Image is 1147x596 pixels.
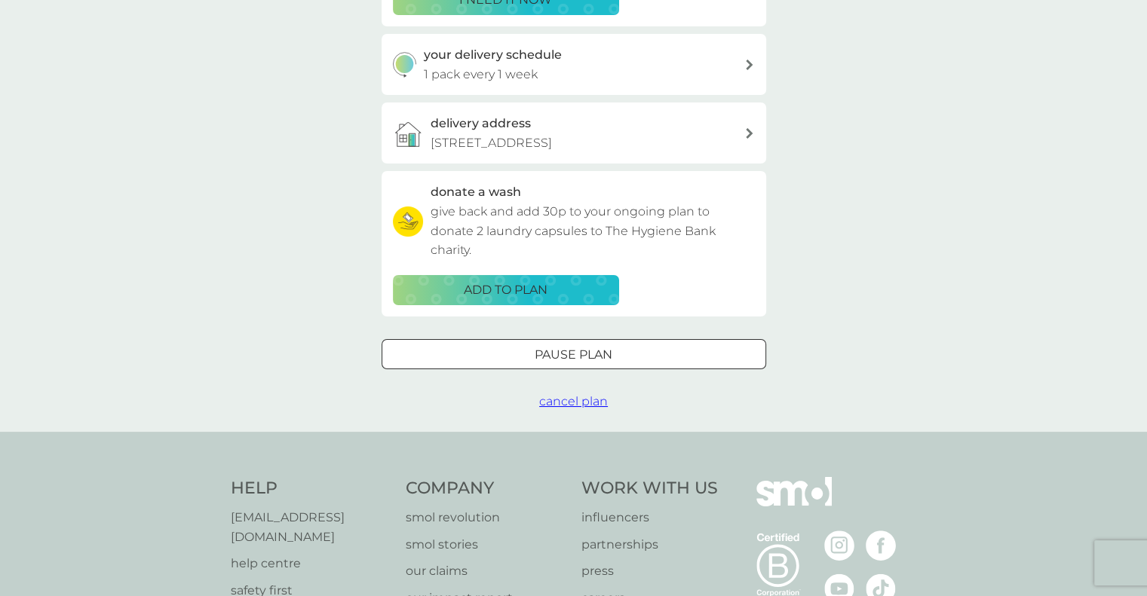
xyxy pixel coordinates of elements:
a: our claims [406,561,566,581]
img: visit the smol Facebook page [866,530,896,561]
h3: donate a wash [431,182,521,202]
p: ADD TO PLAN [464,280,547,300]
h3: delivery address [431,114,531,133]
a: press [581,561,718,581]
a: influencers [581,508,718,527]
h4: Help [231,477,391,500]
p: 1 pack every 1 week [424,65,538,84]
img: visit the smol Instagram page [824,530,854,561]
button: cancel plan [539,392,608,411]
button: ADD TO PLAN [393,275,619,305]
img: smol [756,477,832,528]
span: cancel plan [539,394,608,408]
h4: Company [406,477,566,500]
a: help centre [231,554,391,573]
p: Pause plan [535,345,612,365]
h4: Work With Us [581,477,718,500]
a: delivery address[STREET_ADDRESS] [382,102,766,164]
button: your delivery schedule1 pack every 1 week [382,34,766,95]
a: smol stories [406,535,566,555]
p: [STREET_ADDRESS] [431,133,552,153]
p: give back and add 30p to your ongoing plan to donate 2 laundry capsules to The Hygiene Bank charity. [431,202,755,260]
a: partnerships [581,535,718,555]
h3: your delivery schedule [424,45,562,65]
button: Pause plan [382,339,766,369]
a: smol revolution [406,508,566,527]
a: [EMAIL_ADDRESS][DOMAIN_NAME] [231,508,391,546]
